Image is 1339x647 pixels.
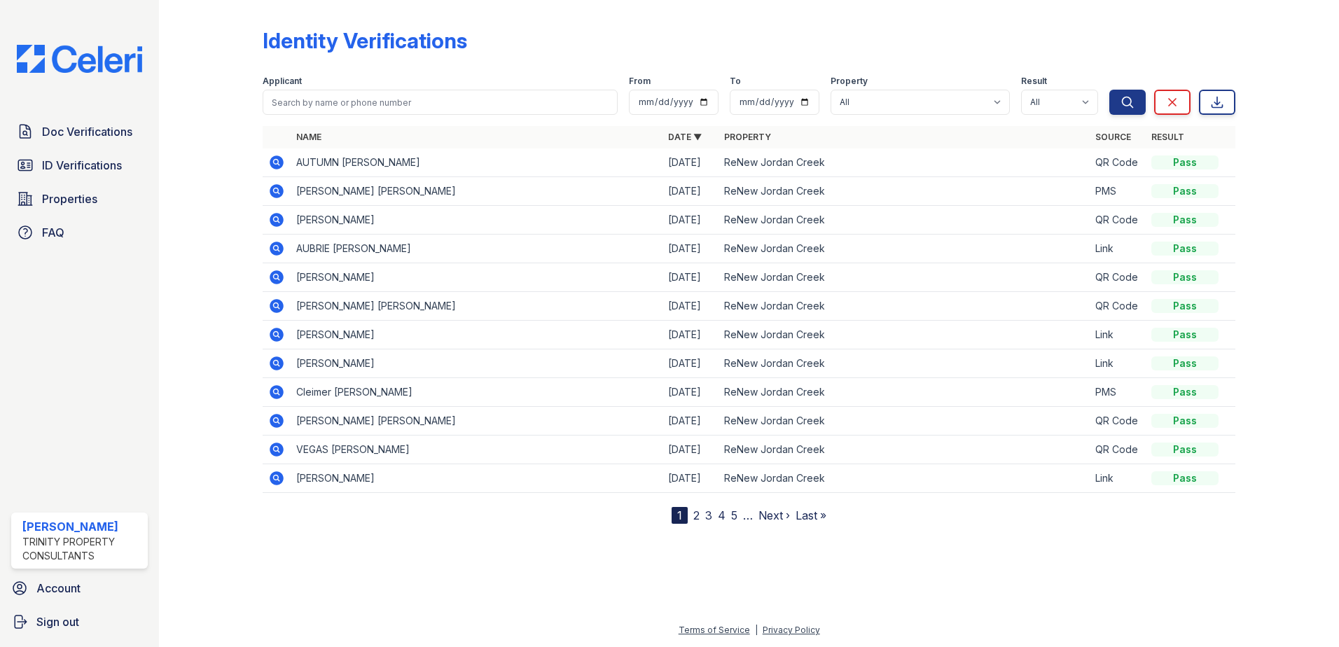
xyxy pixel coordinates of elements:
label: Property [831,76,868,87]
td: QR Code [1090,263,1146,292]
a: Doc Verifications [11,118,148,146]
td: [PERSON_NAME] [PERSON_NAME] [291,407,662,436]
td: Cleimer [PERSON_NAME] [291,378,662,407]
div: Pass [1151,356,1219,370]
td: [DATE] [662,263,719,292]
a: Account [6,574,153,602]
td: ReNew Jordan Creek [719,349,1090,378]
span: … [743,507,753,524]
div: | [755,625,758,635]
a: Name [296,132,321,142]
td: QR Code [1090,148,1146,177]
td: ReNew Jordan Creek [719,436,1090,464]
div: Pass [1151,299,1219,313]
td: ReNew Jordan Creek [719,292,1090,321]
div: Pass [1151,213,1219,227]
a: Privacy Policy [763,625,820,635]
td: [DATE] [662,407,719,436]
a: Properties [11,185,148,213]
div: Pass [1151,443,1219,457]
div: [PERSON_NAME] [22,518,142,535]
td: Link [1090,235,1146,263]
div: Pass [1151,155,1219,169]
td: [PERSON_NAME] [PERSON_NAME] [291,177,662,206]
a: 3 [705,508,712,522]
td: Link [1090,321,1146,349]
td: ReNew Jordan Creek [719,263,1090,292]
label: To [730,76,741,87]
td: [PERSON_NAME] [291,349,662,378]
td: [DATE] [662,378,719,407]
td: [DATE] [662,177,719,206]
td: ReNew Jordan Creek [719,321,1090,349]
td: PMS [1090,378,1146,407]
a: Result [1151,132,1184,142]
label: From [629,76,651,87]
td: [DATE] [662,321,719,349]
a: 2 [693,508,700,522]
a: 4 [718,508,726,522]
td: AUBRIE [PERSON_NAME] [291,235,662,263]
label: Applicant [263,76,302,87]
td: QR Code [1090,407,1146,436]
label: Result [1021,76,1047,87]
td: [PERSON_NAME] [291,321,662,349]
td: Link [1090,349,1146,378]
a: 5 [731,508,737,522]
div: Pass [1151,328,1219,342]
td: [DATE] [662,436,719,464]
span: Account [36,580,81,597]
td: [DATE] [662,292,719,321]
td: Link [1090,464,1146,493]
a: FAQ [11,218,148,246]
a: Date ▼ [668,132,702,142]
td: [PERSON_NAME] [291,263,662,292]
td: ReNew Jordan Creek [719,378,1090,407]
input: Search by name or phone number [263,90,618,115]
td: QR Code [1090,436,1146,464]
td: AUTUMN [PERSON_NAME] [291,148,662,177]
div: Pass [1151,385,1219,399]
td: [PERSON_NAME] [PERSON_NAME] [291,292,662,321]
td: [DATE] [662,235,719,263]
a: ID Verifications [11,151,148,179]
div: Pass [1151,414,1219,428]
td: ReNew Jordan Creek [719,148,1090,177]
img: CE_Logo_Blue-a8612792a0a2168367f1c8372b55b34899dd931a85d93a1a3d3e32e68fde9ad4.png [6,45,153,73]
td: ReNew Jordan Creek [719,206,1090,235]
a: Property [724,132,771,142]
td: [PERSON_NAME] [291,206,662,235]
div: Identity Verifications [263,28,467,53]
span: Doc Verifications [42,123,132,140]
div: 1 [672,507,688,524]
div: Pass [1151,270,1219,284]
span: FAQ [42,224,64,241]
div: Pass [1151,242,1219,256]
a: Sign out [6,608,153,636]
a: Source [1095,132,1131,142]
td: [DATE] [662,464,719,493]
span: Properties [42,190,97,207]
td: ReNew Jordan Creek [719,235,1090,263]
a: Terms of Service [679,625,750,635]
td: [DATE] [662,206,719,235]
td: ReNew Jordan Creek [719,464,1090,493]
td: VEGAS [PERSON_NAME] [291,436,662,464]
td: ReNew Jordan Creek [719,407,1090,436]
td: PMS [1090,177,1146,206]
span: Sign out [36,613,79,630]
td: QR Code [1090,206,1146,235]
span: ID Verifications [42,157,122,174]
div: Trinity Property Consultants [22,535,142,563]
td: ReNew Jordan Creek [719,177,1090,206]
div: Pass [1151,184,1219,198]
td: [DATE] [662,148,719,177]
td: QR Code [1090,292,1146,321]
a: Last » [796,508,826,522]
td: [PERSON_NAME] [291,464,662,493]
div: Pass [1151,471,1219,485]
td: [DATE] [662,349,719,378]
a: Next › [758,508,790,522]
